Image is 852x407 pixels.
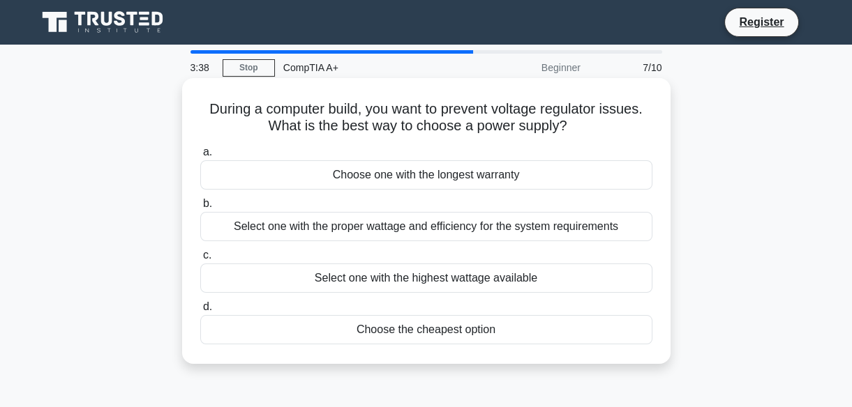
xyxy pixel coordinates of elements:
[200,212,652,241] div: Select one with the proper wattage and efficiency for the system requirements
[467,54,589,82] div: Beginner
[182,54,223,82] div: 3:38
[200,263,652,293] div: Select one with the highest wattage available
[200,160,652,190] div: Choose one with the longest warranty
[203,249,211,261] span: c.
[203,146,212,158] span: a.
[731,13,792,31] a: Register
[200,315,652,344] div: Choose the cheapest option
[199,100,654,135] h5: During a computer build, you want to prevent voltage regulator issues. What is the best way to ch...
[589,54,671,82] div: 7/10
[223,59,275,77] a: Stop
[275,54,467,82] div: CompTIA A+
[203,197,212,209] span: b.
[203,300,212,312] span: d.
